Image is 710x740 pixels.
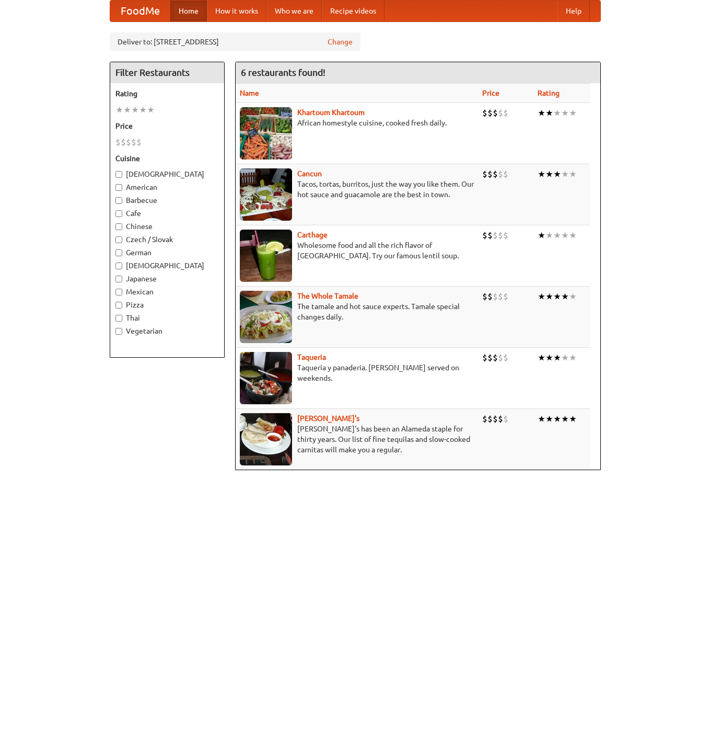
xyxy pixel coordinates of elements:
img: taqueria.jpg [240,352,292,404]
li: $ [493,291,498,302]
li: ★ [538,291,545,302]
li: ★ [545,413,553,425]
a: The Whole Tamale [297,292,358,300]
li: $ [493,168,498,180]
li: ★ [538,230,545,241]
li: ★ [569,168,577,180]
li: $ [503,352,508,363]
h5: Cuisine [115,153,219,164]
input: Czech / Slovak [115,236,122,243]
li: ★ [123,104,131,116]
a: Name [240,89,259,97]
label: American [115,182,219,192]
li: ★ [561,413,569,425]
p: Taqueria y panaderia. [PERSON_NAME] served on weekends. [240,362,474,383]
label: Vegetarian [115,326,219,336]
a: Cancun [297,169,322,178]
p: Wholesome food and all the rich flavor of [GEOGRAPHIC_DATA]. Try our famous lentil soup. [240,240,474,261]
li: ★ [545,352,553,363]
img: wholetamale.jpg [240,291,292,343]
li: ★ [147,104,155,116]
li: $ [503,230,508,241]
li: ★ [545,107,553,119]
li: $ [115,136,121,148]
label: Cafe [115,208,219,219]
label: [DEMOGRAPHIC_DATA] [115,169,219,179]
input: Japanese [115,276,122,282]
li: ★ [131,104,139,116]
ng-pluralize: 6 restaurants found! [241,67,325,77]
input: [DEMOGRAPHIC_DATA] [115,171,122,178]
li: ★ [545,291,553,302]
li: ★ [569,291,577,302]
li: $ [126,136,131,148]
li: ★ [561,107,569,119]
a: Home [170,1,207,21]
li: $ [482,352,487,363]
a: Carthage [297,231,328,239]
li: $ [498,352,503,363]
li: $ [493,352,498,363]
a: [PERSON_NAME]'s [297,414,359,423]
li: ★ [553,413,561,425]
label: Czech / Slovak [115,234,219,245]
div: Deliver to: [STREET_ADDRESS] [110,32,360,51]
li: $ [121,136,126,148]
p: The tamale and hot sauce experts. Tamale special changes daily. [240,301,474,322]
li: ★ [569,413,577,425]
a: Change [328,37,353,47]
li: $ [503,107,508,119]
input: Chinese [115,223,122,230]
li: ★ [561,352,569,363]
li: $ [503,413,508,425]
label: Barbecue [115,195,219,206]
li: ★ [538,107,545,119]
label: Thai [115,313,219,323]
li: ★ [139,104,147,116]
input: [DEMOGRAPHIC_DATA] [115,263,122,269]
li: ★ [553,352,561,363]
label: German [115,247,219,258]
li: $ [498,107,503,119]
li: $ [503,291,508,302]
a: Rating [538,89,560,97]
li: $ [482,413,487,425]
a: Taqueria [297,353,326,361]
a: Recipe videos [322,1,385,21]
li: $ [498,230,503,241]
li: ★ [545,230,553,241]
li: $ [487,168,493,180]
input: Mexican [115,289,122,295]
li: ★ [561,168,569,180]
li: $ [482,168,487,180]
li: $ [498,413,503,425]
a: Help [557,1,590,21]
li: $ [503,168,508,180]
li: ★ [115,104,123,116]
a: FoodMe [110,1,170,21]
li: $ [498,291,503,302]
img: pedros.jpg [240,413,292,465]
label: Japanese [115,274,219,284]
li: ★ [538,413,545,425]
li: ★ [569,230,577,241]
li: $ [487,352,493,363]
li: $ [493,230,498,241]
li: $ [482,230,487,241]
li: $ [487,230,493,241]
li: $ [493,413,498,425]
li: $ [482,107,487,119]
li: ★ [553,168,561,180]
li: $ [487,291,493,302]
h5: Price [115,121,219,131]
li: ★ [553,291,561,302]
h4: Filter Restaurants [110,62,224,83]
label: Pizza [115,300,219,310]
input: Pizza [115,302,122,309]
li: ★ [561,230,569,241]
